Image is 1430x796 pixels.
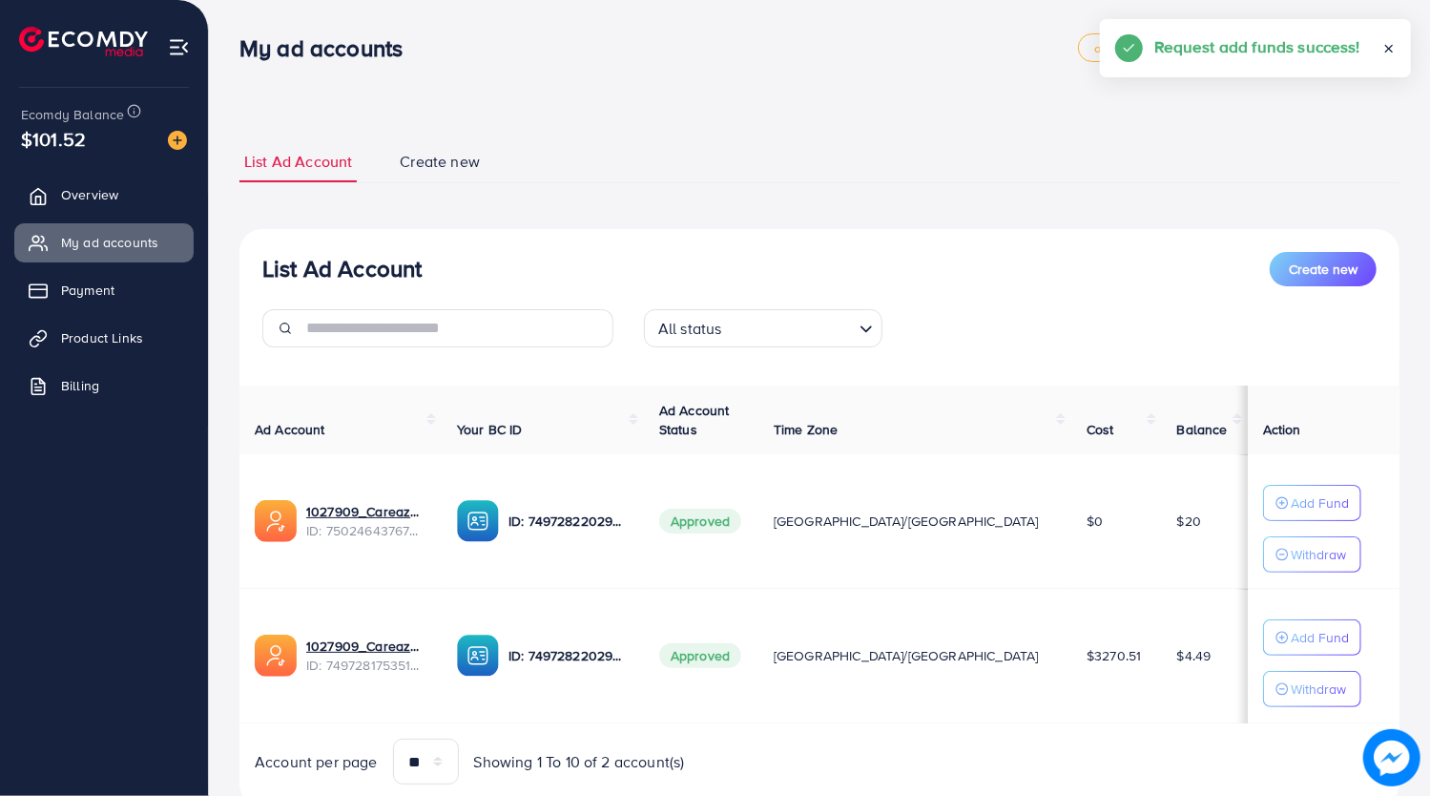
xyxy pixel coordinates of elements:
[306,521,426,540] span: ID: 7502464376708988936
[1270,252,1377,286] button: Create new
[1087,646,1141,665] span: $3270.51
[1263,536,1361,573] button: Withdraw
[400,151,480,173] span: Create new
[61,185,118,204] span: Overview
[19,27,148,56] img: logo
[306,637,426,656] a: 1027909_Careaze ad account_1745597287205
[61,233,158,252] span: My ad accounts
[1291,626,1349,649] p: Add Fund
[457,635,499,677] img: ic-ba-acc.ded83a64.svg
[774,646,1039,665] span: [GEOGRAPHIC_DATA]/[GEOGRAPHIC_DATA]
[1094,42,1222,54] span: adreach_new_package
[457,500,499,542] img: ic-ba-acc.ded83a64.svg
[255,751,378,773] span: Account per page
[1263,671,1361,707] button: Withdraw
[1291,492,1349,514] p: Add Fund
[654,315,726,343] span: All status
[306,656,426,675] span: ID: 7497281753518850056
[168,36,190,58] img: menu
[14,367,194,405] a: Billing
[244,151,352,173] span: List Ad Account
[457,420,523,439] span: Your BC ID
[508,644,629,667] p: ID: 7497282202909425682
[1078,33,1238,62] a: adreach_new_package
[1154,34,1360,59] h5: Request add funds success!
[1087,512,1103,531] span: $0
[306,637,426,676] div: <span class='underline'>1027909_Careaze ad account_1745597287205</span></br>7497281753518850056
[14,319,194,357] a: Product Links
[262,255,422,283] h3: List Ad Account
[14,176,194,214] a: Overview
[61,328,143,347] span: Product Links
[255,635,297,677] img: ic-ads-acc.e4c84228.svg
[306,502,426,521] a: 1027909_Careaze Ad Account 2_1746803855755
[474,751,685,773] span: Showing 1 To 10 of 2 account(s)
[728,311,852,343] input: Search for option
[14,271,194,309] a: Payment
[508,510,629,533] p: ID: 7497282202909425682
[1177,512,1201,531] span: $20
[1263,485,1361,521] button: Add Fund
[61,281,114,300] span: Payment
[774,512,1039,531] span: [GEOGRAPHIC_DATA]/[GEOGRAPHIC_DATA]
[1177,646,1212,665] span: $4.49
[644,309,882,347] div: Search for option
[1087,420,1114,439] span: Cost
[168,131,187,150] img: image
[255,420,325,439] span: Ad Account
[255,500,297,542] img: ic-ads-acc.e4c84228.svg
[1289,260,1357,279] span: Create new
[21,105,124,124] span: Ecomdy Balance
[14,223,194,262] a: My ad accounts
[239,34,418,62] h3: My ad accounts
[21,125,86,153] span: $101.52
[1177,420,1228,439] span: Balance
[1263,420,1301,439] span: Action
[659,401,730,439] span: Ad Account Status
[774,420,838,439] span: Time Zone
[61,376,99,395] span: Billing
[1291,678,1346,701] p: Withdraw
[659,643,741,668] span: Approved
[1263,619,1361,656] button: Add Fund
[659,509,741,534] span: Approved
[1291,543,1346,566] p: Withdraw
[306,502,426,541] div: <span class='underline'>1027909_Careaze Ad Account 2_1746803855755</span></br>7502464376708988936
[1363,729,1420,786] img: image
